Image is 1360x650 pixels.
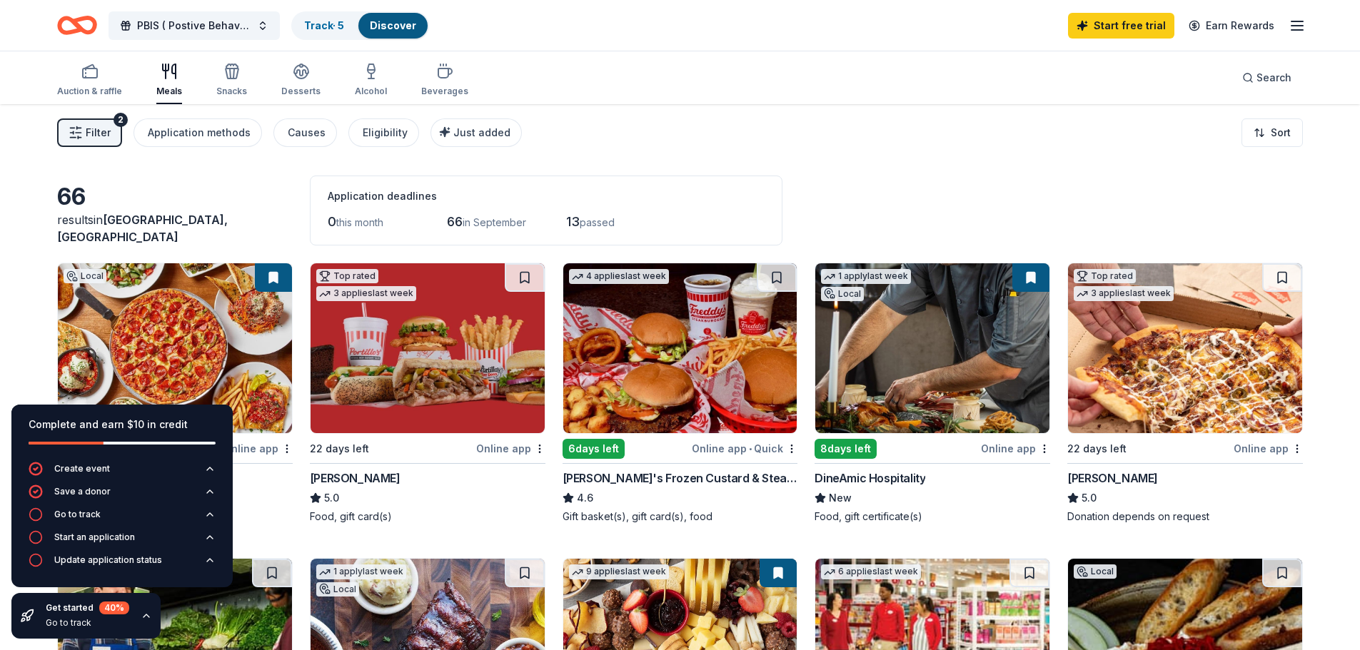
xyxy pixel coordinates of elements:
[134,118,262,147] button: Application methods
[1082,489,1097,507] span: 5.0
[316,582,359,596] div: Local
[311,263,545,433] img: Image for Portillo's
[310,469,401,487] div: [PERSON_NAME]
[453,126,510,138] span: Just added
[336,216,383,228] span: this month
[328,188,765,205] div: Application deadlines
[29,416,216,433] div: Complete and earn $10 in credit
[304,19,344,31] a: Track· 5
[310,509,545,524] div: Food, gift card(s)
[421,57,468,104] button: Beverages
[821,269,911,284] div: 1 apply last week
[476,440,545,457] div: Online app
[563,509,798,524] div: Gift basket(s), gift card(s), food
[821,564,921,579] div: 6 applies last week
[355,86,387,97] div: Alcohol
[29,462,216,484] button: Create event
[54,486,111,497] div: Save a donor
[749,443,752,455] span: •
[815,469,925,487] div: DineAmic Hospitality
[1068,13,1174,39] a: Start free trial
[1067,469,1158,487] div: [PERSON_NAME]
[54,509,101,520] div: Go to track
[566,214,580,229] span: 13
[1241,118,1303,147] button: Sort
[563,439,625,459] div: 6 days left
[57,57,122,104] button: Auction & raffle
[1074,286,1174,301] div: 3 applies last week
[46,601,129,614] div: Get started
[580,216,615,228] span: passed
[310,440,369,457] div: 22 days left
[316,564,406,579] div: 1 apply last week
[137,17,251,34] span: PBIS ( Postive Behavior Interventions)
[316,269,378,283] div: Top rated
[57,213,228,244] span: [GEOGRAPHIC_DATA], [GEOGRAPHIC_DATA]
[569,564,669,579] div: 9 applies last week
[99,601,129,614] div: 40 %
[54,463,110,474] div: Create event
[1180,13,1283,39] a: Earn Rewards
[463,216,526,228] span: in September
[57,263,293,524] a: Image for Ala Carte EntertainmentLocal8days leftOnline appAla Carte EntertainmentNew1 $25-gift card
[29,530,216,553] button: Start an application
[821,287,864,301] div: Local
[29,507,216,530] button: Go to track
[569,269,669,284] div: 4 applies last week
[310,263,545,524] a: Image for Portillo'sTop rated3 applieslast week22 days leftOnline app[PERSON_NAME]5.0Food, gift c...
[563,263,797,433] img: Image for Freddy's Frozen Custard & Steakburgers
[288,124,326,141] div: Causes
[156,57,182,104] button: Meals
[1074,269,1136,283] div: Top rated
[577,489,593,507] span: 4.6
[29,484,216,507] button: Save a donor
[109,11,280,40] button: PBIS ( Postive Behavior Interventions)
[363,124,408,141] div: Eligibility
[54,532,135,543] div: Start an application
[57,183,293,211] div: 66
[281,57,321,104] button: Desserts
[273,118,337,147] button: Causes
[316,286,416,301] div: 3 applies last week
[355,57,387,104] button: Alcohol
[829,489,852,507] span: New
[1068,263,1302,433] img: Image for Casey's
[114,113,128,127] div: 2
[57,213,228,244] span: in
[1271,124,1291,141] span: Sort
[86,124,111,141] span: Filter
[281,86,321,97] div: Desserts
[54,554,162,566] div: Update application status
[148,124,251,141] div: Application methods
[430,118,522,147] button: Just added
[815,509,1050,524] div: Food, gift certificate(s)
[64,269,106,283] div: Local
[421,86,468,97] div: Beverages
[156,86,182,97] div: Meals
[291,11,429,40] button: Track· 5Discover
[563,469,798,487] div: [PERSON_NAME]'s Frozen Custard & Steakburgers
[46,617,129,629] div: Go to track
[815,263,1049,433] img: Image for DineAmic Hospitality
[447,214,463,229] span: 66
[57,211,293,245] div: results
[223,440,293,457] div: Online app
[328,214,336,229] span: 0
[324,489,339,507] span: 5.0
[57,86,122,97] div: Auction & raffle
[1067,263,1303,524] a: Image for Casey'sTop rated3 applieslast week22 days leftOnline app[PERSON_NAME]5.0Donation depend...
[563,263,798,524] a: Image for Freddy's Frozen Custard & Steakburgers4 applieslast week6days leftOnline app•Quick[PERS...
[57,118,122,147] button: Filter2
[1067,440,1127,457] div: 22 days left
[216,57,247,104] button: Snacks
[1067,509,1303,524] div: Donation depends on request
[1231,64,1303,92] button: Search
[348,118,419,147] button: Eligibility
[692,440,797,457] div: Online app Quick
[815,439,877,459] div: 8 days left
[216,86,247,97] div: Snacks
[1074,564,1117,579] div: Local
[58,263,292,433] img: Image for Ala Carte Entertainment
[1256,69,1291,86] span: Search
[1234,440,1303,457] div: Online app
